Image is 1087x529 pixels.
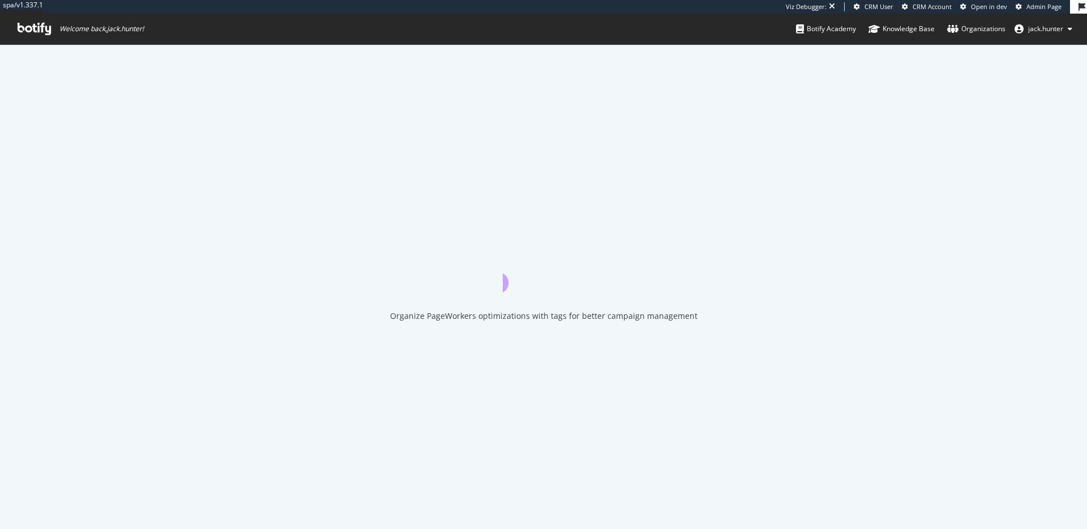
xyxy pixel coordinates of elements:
[902,2,952,11] a: CRM Account
[59,24,144,33] span: Welcome back, jack.hunter !
[1026,2,1062,11] span: Admin Page
[1016,2,1062,11] a: Admin Page
[947,14,1005,44] a: Organizations
[868,14,935,44] a: Knowledge Base
[854,2,893,11] a: CRM User
[503,251,584,292] div: animation
[1028,24,1063,33] span: jack.hunter
[390,310,697,322] div: Organize PageWorkers optimizations with tags for better campaign management
[971,2,1007,11] span: Open in dev
[947,23,1005,35] div: Organizations
[865,2,893,11] span: CRM User
[786,2,827,11] div: Viz Debugger:
[913,2,952,11] span: CRM Account
[960,2,1007,11] a: Open in dev
[796,14,856,44] a: Botify Academy
[796,23,856,35] div: Botify Academy
[868,23,935,35] div: Knowledge Base
[1005,20,1081,38] button: jack.hunter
